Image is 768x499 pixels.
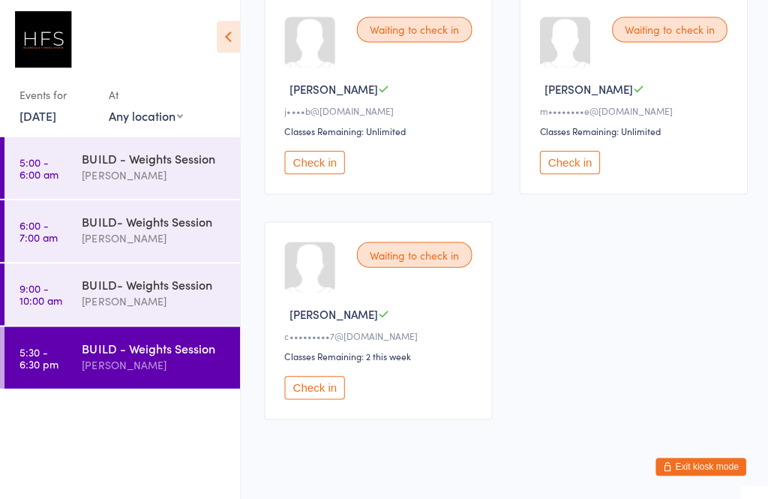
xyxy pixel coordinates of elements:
[283,328,475,341] div: c•••••••••7@[DOMAIN_NAME]
[82,212,226,229] div: BUILD- Weights Session
[19,107,56,124] a: [DATE]
[288,305,376,320] span: [PERSON_NAME]
[82,338,226,355] div: BUILD - Weights Session
[283,124,475,137] div: Classes Remaining: Unlimited
[288,80,376,96] span: [PERSON_NAME]
[542,80,631,96] span: [PERSON_NAME]
[538,150,598,173] button: Check in
[283,104,475,116] div: j••••b@[DOMAIN_NAME]
[283,150,343,173] button: Check in
[538,124,729,137] div: Classes Remaining: Unlimited
[19,83,93,107] div: Events for
[82,355,226,372] div: [PERSON_NAME]
[283,374,343,398] button: Check in
[4,326,239,387] a: 5:30 -6:30 pmBUILD - Weights Session[PERSON_NAME]
[538,104,729,116] div: m••••••••e@[DOMAIN_NAME]
[4,200,239,261] a: 6:00 -7:00 amBUILD- Weights Session[PERSON_NAME]
[82,149,226,166] div: BUILD - Weights Session
[355,17,470,42] div: Waiting to check in
[82,275,226,292] div: BUILD- Weights Session
[653,456,743,474] button: Exit kiosk mode
[19,344,58,368] time: 5:30 - 6:30 pm
[355,241,470,266] div: Waiting to check in
[82,229,226,246] div: [PERSON_NAME]
[15,11,71,68] img: Helensvale Fitness Studio (HFS)
[19,281,62,305] time: 9:00 - 10:00 am
[283,348,475,361] div: Classes Remaining: 2 this week
[108,83,182,107] div: At
[108,107,182,124] div: Any location
[82,292,226,309] div: [PERSON_NAME]
[610,17,724,42] div: Waiting to check in
[19,155,58,179] time: 5:00 - 6:00 am
[4,263,239,324] a: 9:00 -10:00 amBUILD- Weights Session[PERSON_NAME]
[82,166,226,183] div: [PERSON_NAME]
[19,218,58,242] time: 6:00 - 7:00 am
[4,137,239,198] a: 5:00 -6:00 amBUILD - Weights Session[PERSON_NAME]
